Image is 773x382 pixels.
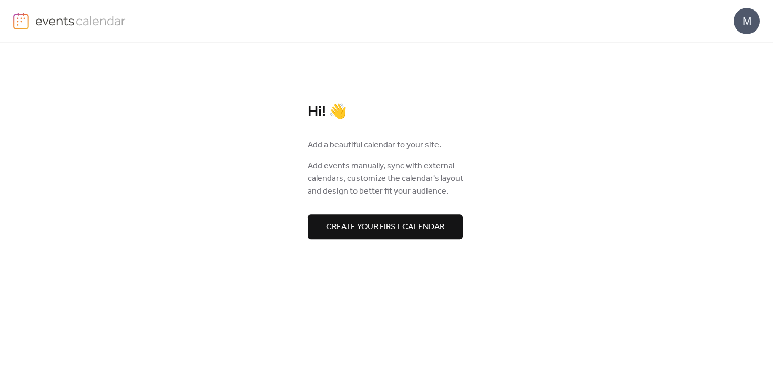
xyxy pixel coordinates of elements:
[308,103,465,122] div: Hi! 👋
[326,221,444,234] span: Create your first calendar
[308,139,441,152] span: Add a beautiful calendar to your site.
[308,160,465,198] span: Add events manually, sync with external calendars, customize the calendar's layout and design to ...
[734,8,760,34] div: M
[35,13,126,28] img: logo-type
[308,214,463,239] button: Create your first calendar
[13,13,29,29] img: logo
